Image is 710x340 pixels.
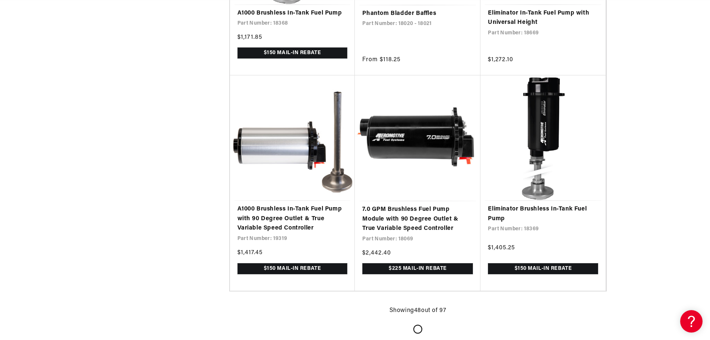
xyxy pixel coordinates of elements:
[414,308,421,314] span: 48
[362,205,473,234] a: 7.0 GPM Brushless Fuel Pump Module with 90 Degree Outlet & True Variable Speed Controller
[488,9,598,28] a: Eliminator In-Tank Fuel Pump with Universal Height
[237,205,348,233] a: A1000 Brushless In-Tank Fuel Pump with 90 Degree Outlet & True Variable Speed Controller
[237,9,348,18] a: A1000 Brushless In-Tank Fuel Pump
[488,205,598,224] a: Eliminator Brushless In-Tank Fuel Pump
[389,306,446,316] p: Showing out of 97
[362,9,473,19] a: Phantom Bladder Baffles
